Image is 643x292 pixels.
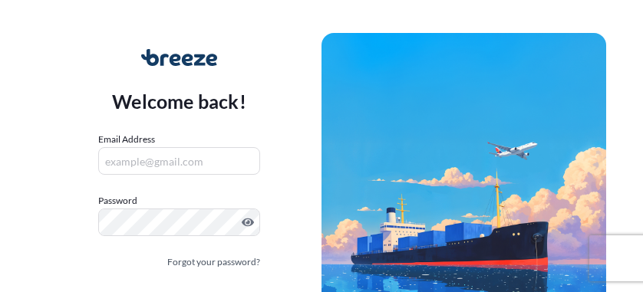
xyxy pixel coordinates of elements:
[98,147,260,175] input: example@gmail.com
[167,254,260,270] a: Forgot your password?
[98,132,155,147] label: Email Address
[98,193,260,208] label: Password
[242,216,254,228] button: Show password
[112,89,246,113] p: Welcome back!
